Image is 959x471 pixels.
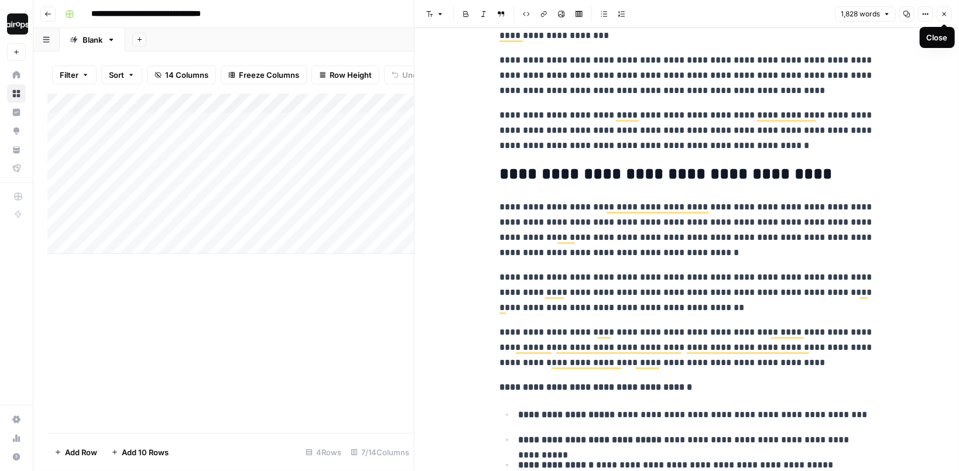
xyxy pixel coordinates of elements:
button: Undo [384,66,430,84]
button: Help + Support [7,448,26,466]
div: 4 Rows [301,443,346,462]
span: 14 Columns [165,69,208,81]
button: Freeze Columns [221,66,307,84]
button: Add 10 Rows [104,443,176,462]
a: Home [7,66,26,84]
button: Add Row [47,443,104,462]
span: Add Row [65,446,97,458]
span: Freeze Columns [239,69,299,81]
img: Dille-Sandbox Logo [7,13,28,35]
a: Insights [7,103,26,122]
a: Settings [7,410,26,429]
button: Workspace: Dille-Sandbox [7,9,26,39]
div: Close [927,32,948,43]
a: Opportunities [7,122,26,140]
div: Blank [83,34,102,46]
span: Undo [402,69,422,81]
span: Row Height [330,69,372,81]
span: Add 10 Rows [122,446,169,458]
button: Row Height [311,66,379,84]
a: Usage [7,429,26,448]
span: Sort [109,69,124,81]
button: Filter [52,66,97,84]
a: Flightpath [7,159,26,178]
button: 1,828 words [835,6,896,22]
a: Browse [7,84,26,103]
a: Blank [60,28,125,51]
span: Filter [60,69,78,81]
span: 1,828 words [841,9,880,19]
a: Your Data [7,140,26,159]
button: Sort [101,66,142,84]
div: 7/14 Columns [346,443,414,462]
button: 14 Columns [147,66,216,84]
